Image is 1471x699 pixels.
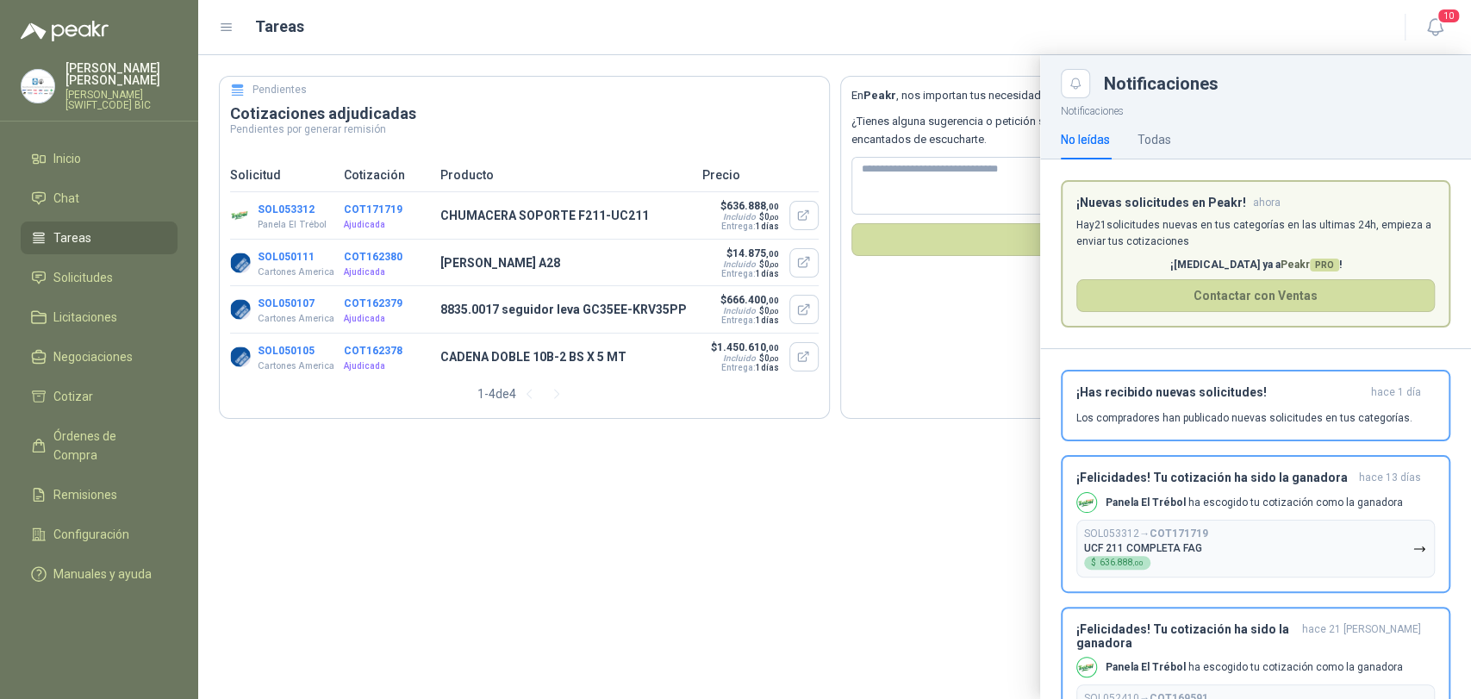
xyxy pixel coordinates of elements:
p: Los compradores han publicado nuevas solicitudes en tus categorías. [1076,410,1412,426]
span: 10 [1437,8,1461,24]
img: Logo peakr [21,21,109,41]
span: Cotizar [53,387,93,406]
p: SOL053312 → [1084,527,1208,540]
p: Notificaciones [1040,98,1471,120]
img: Company Logo [22,70,54,103]
p: Hay 21 solicitudes nuevas en tus categorías en las ultimas 24h, empieza a enviar tus cotizaciones [1076,217,1435,250]
a: Inicio [21,142,178,175]
a: Manuales y ayuda [21,558,178,590]
div: Todas [1138,130,1171,149]
p: UCF 211 COMPLETA FAG [1084,542,1202,554]
button: SOL053312→COT171719UCF 211 COMPLETA FAG$636.888,00 [1076,520,1435,577]
a: Órdenes de Compra [21,420,178,471]
span: Tareas [53,228,91,247]
a: Licitaciones [21,301,178,334]
p: [PERSON_NAME] [SWIFT_CODE] BIC [65,90,178,110]
span: 636.888 [1100,559,1144,567]
img: Company Logo [1077,493,1096,512]
a: Chat [21,182,178,215]
span: hace 13 días [1359,471,1421,485]
button: Contactar con Ventas [1076,279,1435,312]
span: Negociaciones [53,347,133,366]
b: Panela El Trébol [1106,496,1186,509]
div: Notificaciones [1104,75,1450,92]
button: ¡Has recibido nuevas solicitudes!hace 1 día Los compradores han publicado nuevas solicitudes en t... [1061,370,1450,441]
span: ahora [1253,196,1281,210]
h3: ¡Felicidades! Tu cotización ha sido la ganadora [1076,622,1295,650]
span: Licitaciones [53,308,117,327]
a: Configuración [21,518,178,551]
a: Negociaciones [21,340,178,373]
h3: ¡Nuevas solicitudes en Peakr! [1076,196,1246,210]
h3: ¡Felicidades! Tu cotización ha sido la ganadora [1076,471,1352,485]
h1: Tareas [255,15,304,39]
span: Chat [53,189,79,208]
a: Tareas [21,222,178,254]
span: Solicitudes [53,268,113,287]
span: hace 1 día [1371,385,1421,400]
button: Close [1061,69,1090,98]
p: ha escogido tu cotización como la ganadora [1106,660,1403,675]
div: No leídas [1061,130,1110,149]
a: Cotizar [21,380,178,413]
a: Remisiones [21,478,178,511]
span: Órdenes de Compra [53,427,161,465]
img: Company Logo [1077,658,1096,677]
span: Peakr [1281,259,1339,271]
p: [PERSON_NAME] [PERSON_NAME] [65,62,178,86]
b: COT171719 [1150,527,1208,540]
span: ,00 [1133,559,1144,567]
button: 10 [1419,12,1450,43]
a: Solicitudes [21,261,178,294]
span: Inicio [53,149,81,168]
p: ha escogido tu cotización como la ganadora [1106,496,1403,510]
span: hace 21 [PERSON_NAME] [1302,622,1421,650]
div: $ [1084,556,1150,570]
h3: ¡Has recibido nuevas solicitudes! [1076,385,1364,400]
span: PRO [1310,259,1339,271]
b: Panela El Trébol [1106,661,1186,673]
span: Remisiones [53,485,117,504]
span: Manuales y ayuda [53,565,152,584]
p: ¡[MEDICAL_DATA] ya a ! [1076,257,1435,273]
span: Configuración [53,525,129,544]
button: ¡Felicidades! Tu cotización ha sido la ganadorahace 13 días Company LogoPanela El Trébol ha escog... [1061,455,1450,593]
